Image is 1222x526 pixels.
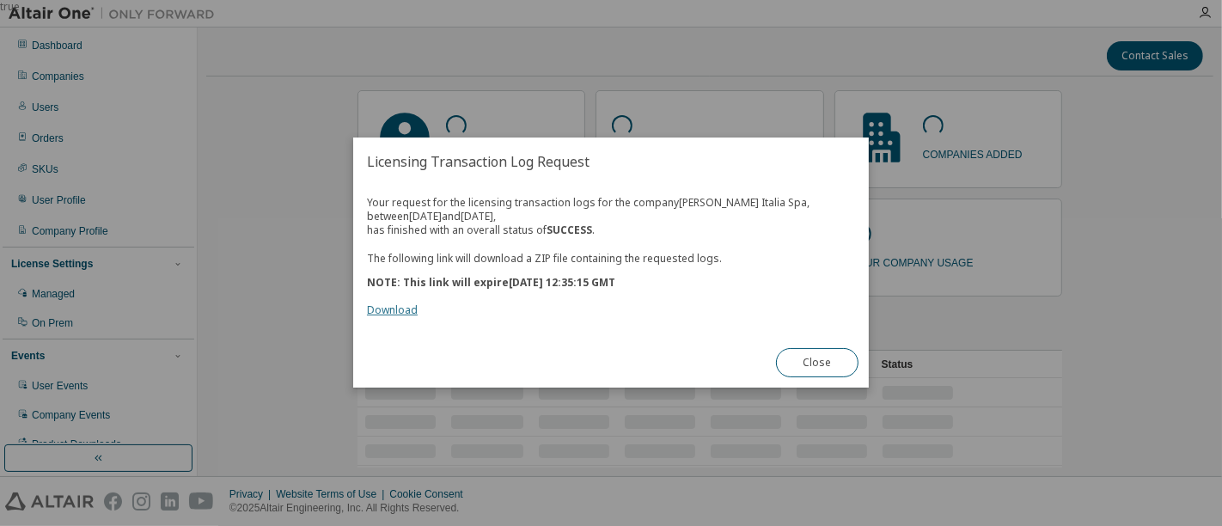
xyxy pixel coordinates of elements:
button: Close [776,349,858,378]
p: The following link will download a ZIP file containing the requested logs. [367,251,855,266]
a: Download [367,303,418,318]
b: NOTE: This link will expire [DATE] 12:35:15 GMT [367,276,615,291]
h2: Licensing Transaction Log Request [353,138,869,186]
b: SUCCESS [547,223,592,237]
div: Your request for the licensing transaction logs for the company [PERSON_NAME] Italia Spa , betwee... [367,196,855,317]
